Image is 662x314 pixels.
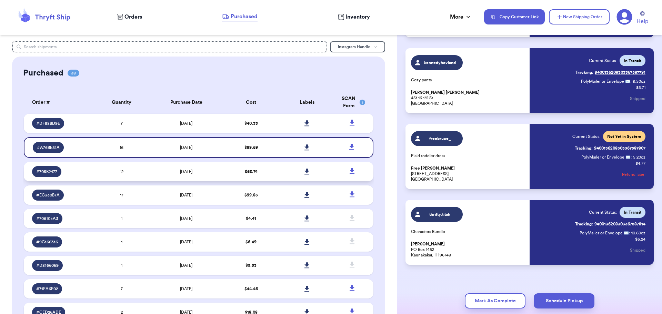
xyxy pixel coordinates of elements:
[180,193,192,197] span: [DATE]
[549,9,610,24] button: New Shipping Order
[36,286,58,292] span: # 71EA6E02
[450,13,472,21] div: More
[338,45,370,49] span: Instagram Handle
[575,219,645,230] a: Tracking:9400136208303367587814
[180,121,192,125] span: [DATE]
[121,121,123,125] span: 7
[411,77,525,83] p: Cozy pants
[589,210,617,215] span: Current Status:
[484,9,545,24] button: Copy Customer Link
[117,13,142,21] a: Orders
[411,165,525,182] p: [STREET_ADDRESS] [GEOGRAPHIC_DATA]
[223,91,279,114] th: Cost
[245,240,257,244] span: $ 6.49
[12,41,328,52] input: Search shipments...
[245,170,258,174] span: $ 63.74
[411,242,445,247] span: [PERSON_NAME]
[180,240,192,244] span: [DATE]
[411,166,455,171] span: Free [PERSON_NAME]
[630,243,645,258] button: Shipped
[180,287,192,291] span: [DATE]
[631,154,632,160] span: :
[244,121,258,125] span: $ 40.33
[624,210,641,215] span: In Transit
[222,12,258,21] a: Purchased
[244,287,258,291] span: $ 44.46
[120,170,123,174] span: 12
[338,13,370,21] a: Inventory
[411,229,525,234] p: Characters Bundle
[36,216,58,221] span: # 70610EA3
[339,95,365,110] div: SCAN Form
[120,145,123,150] span: 16
[424,136,457,141] span: freebruce_
[424,212,457,217] span: thrifty.titah
[24,91,94,114] th: Order #
[633,79,645,84] span: 8.50 oz
[575,70,593,75] span: Tracking:
[411,90,525,106] p: 451 16 1/2 St [GEOGRAPHIC_DATA]
[575,67,645,78] a: Tracking:9400136208303367587791
[245,263,257,267] span: $ 5.53
[36,239,58,245] span: # 9C166316
[36,263,59,268] span: # D8166069
[636,85,645,90] p: $ 5.71
[411,153,525,159] p: Plaid toddler dress
[624,58,641,63] span: In Transit
[180,145,192,150] span: [DATE]
[150,91,223,114] th: Purchase Date
[575,145,593,151] span: Tracking:
[630,79,631,84] span: :
[246,216,256,221] span: $ 4.41
[121,216,122,221] span: 1
[36,121,60,126] span: # DF88BD9E
[120,193,123,197] span: 17
[180,263,192,267] span: [DATE]
[424,60,457,65] span: kennedyhovland
[279,91,335,114] th: Labels
[36,192,60,198] span: # EC330B7A
[68,70,79,77] span: 38
[630,91,645,106] button: Shipped
[23,68,63,79] h2: Purchased
[121,263,122,267] span: 1
[635,236,645,242] p: $ 6.24
[330,41,385,52] button: Instagram Handle
[607,134,641,139] span: Not Yet in System
[231,12,258,21] span: Purchased
[629,230,630,236] span: :
[180,216,192,221] span: [DATE]
[37,145,60,150] span: # A76BE81A
[575,221,593,227] span: Tracking:
[635,161,645,166] p: $ 4.77
[534,293,594,308] button: Schedule Pickup
[465,293,525,308] button: Mark As Complete
[572,134,600,139] span: Current Status:
[124,13,142,21] span: Orders
[121,287,123,291] span: 7
[411,241,525,258] p: PO Box 1482 Kaunakakai, HI 96748
[589,58,617,63] span: Current Status:
[244,145,258,150] span: $ 89.69
[581,79,630,83] span: PolyMailer or Envelope ✉️
[636,11,648,26] a: Help
[411,90,480,95] span: [PERSON_NAME] [PERSON_NAME]
[580,231,629,235] span: PolyMailer or Envelope ✉️
[631,230,645,236] span: 10.60 oz
[636,17,648,26] span: Help
[633,154,645,160] span: 5.20 oz
[94,91,150,114] th: Quantity
[622,167,645,182] button: Refund label
[180,170,192,174] span: [DATE]
[575,143,645,154] a: Tracking:9400136208303367587807
[121,240,122,244] span: 1
[36,169,57,174] span: # 705B2477
[581,155,631,159] span: PolyMailer or Envelope ✉️
[244,193,258,197] span: $ 99.83
[345,13,370,21] span: Inventory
